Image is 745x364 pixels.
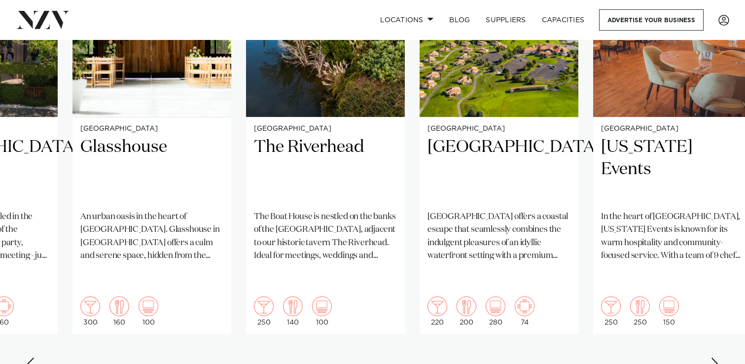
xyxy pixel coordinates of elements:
[601,296,621,316] img: cocktail.png
[283,296,303,326] div: 140
[109,296,129,316] img: dining.png
[139,296,158,326] div: 100
[254,296,274,316] img: cocktail.png
[80,125,223,133] small: [GEOGRAPHIC_DATA]
[427,296,447,326] div: 220
[80,211,223,262] p: An urban oasis in the heart of [GEOGRAPHIC_DATA]. Glasshouse in [GEOGRAPHIC_DATA] offers a calm a...
[457,296,476,316] img: dining.png
[109,296,129,326] div: 160
[427,125,570,133] small: [GEOGRAPHIC_DATA]
[601,125,744,133] small: [GEOGRAPHIC_DATA]
[372,9,441,31] a: Locations
[254,136,397,203] h2: The Riverhead
[599,9,704,31] a: Advertise your business
[139,296,158,316] img: theatre.png
[16,11,70,29] img: nzv-logo.png
[457,296,476,326] div: 200
[283,296,303,316] img: dining.png
[254,125,397,133] small: [GEOGRAPHIC_DATA]
[486,296,505,326] div: 280
[427,136,570,203] h2: [GEOGRAPHIC_DATA]
[515,296,534,326] div: 74
[601,136,744,203] h2: [US_STATE] Events
[312,296,332,326] div: 100
[630,296,650,316] img: dining.png
[515,296,534,316] img: meeting.png
[601,296,621,326] div: 250
[659,296,679,316] img: theatre.png
[659,296,679,326] div: 150
[630,296,650,326] div: 250
[534,9,593,31] a: Capacities
[601,211,744,262] p: In the heart of [GEOGRAPHIC_DATA], [US_STATE] Events is known for its warm hospitality and commun...
[478,9,533,31] a: SUPPLIERS
[80,136,223,203] h2: Glasshouse
[312,296,332,316] img: theatre.png
[486,296,505,316] img: theatre.png
[441,9,478,31] a: BLOG
[254,296,274,326] div: 250
[254,211,397,262] p: The Boat House is nestled on the banks of the [GEOGRAPHIC_DATA], adjacent to our historic tavern ...
[80,296,100,316] img: cocktail.png
[80,296,100,326] div: 300
[427,296,447,316] img: cocktail.png
[427,211,570,262] p: [GEOGRAPHIC_DATA] offers a coastal escape that seamlessly combines the indulgent pleasures of an ...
